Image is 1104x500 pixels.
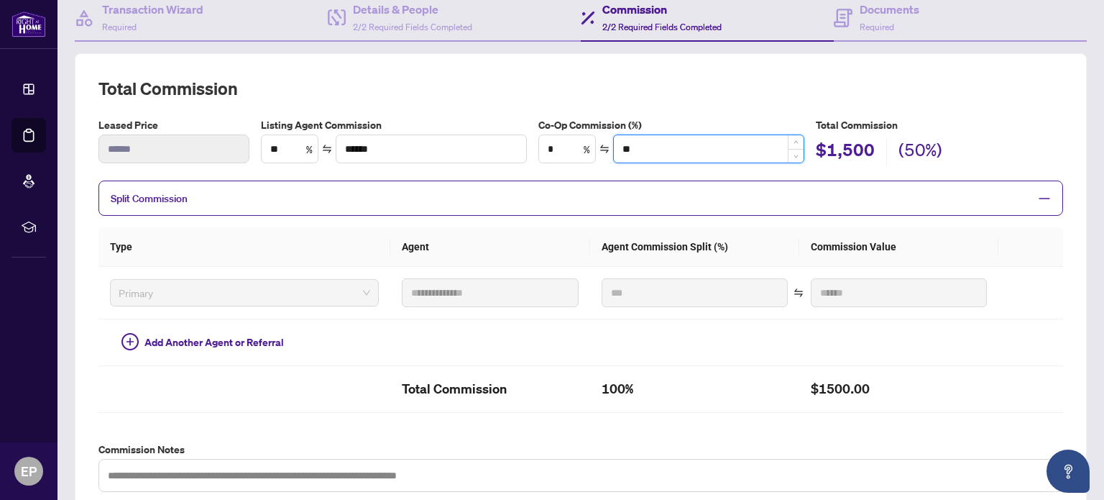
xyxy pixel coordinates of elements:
[98,442,1063,458] label: Commission Notes
[602,378,788,401] h2: 100%
[816,138,875,165] h2: $1,500
[353,1,472,18] h4: Details & People
[121,333,139,350] span: plus-circle
[860,1,919,18] h4: Documents
[402,378,578,401] h2: Total Commission
[788,135,804,149] span: Increase Value
[102,22,137,32] span: Required
[119,282,370,304] span: Primary
[602,22,722,32] span: 2/2 Required Fields Completed
[110,331,295,354] button: Add Another Agent or Referral
[860,22,894,32] span: Required
[793,140,799,145] span: up
[261,117,527,133] label: Listing Agent Commission
[390,227,589,267] th: Agent
[11,11,46,37] img: logo
[590,227,799,267] th: Agent Commission Split (%)
[144,335,284,350] span: Add Another Agent or Referral
[788,149,804,163] span: Decrease Value
[793,154,799,159] span: down
[1038,192,1051,205] span: minus
[602,1,722,18] h4: Commission
[599,144,609,154] span: swap
[353,22,472,32] span: 2/2 Required Fields Completed
[1046,450,1090,493] button: Open asap
[322,144,332,154] span: swap
[799,227,998,267] th: Commission Value
[111,192,188,205] span: Split Commission
[21,461,37,481] span: EP
[98,227,390,267] th: Type
[793,288,804,298] span: swap
[816,117,1063,133] h5: Total Commission
[811,378,987,401] h2: $1500.00
[98,77,1063,100] h2: Total Commission
[898,138,942,165] h2: (50%)
[98,181,1063,216] div: Split Commission
[538,117,804,133] label: Co-Op Commission (%)
[98,117,249,133] label: Leased Price
[102,1,203,18] h4: Transaction Wizard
